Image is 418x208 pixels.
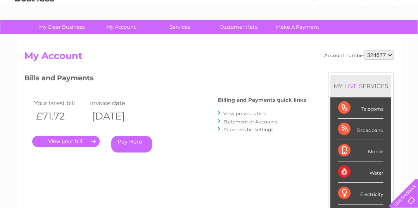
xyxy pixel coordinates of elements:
a: Paperless bill settings [223,127,273,132]
div: Electricity [338,183,383,204]
a: Make A Payment [266,20,330,34]
a: Services [148,20,212,34]
div: MY SERVICES [330,75,391,97]
img: logo.png [15,20,54,44]
th: [DATE] [88,108,144,124]
div: Account number [324,50,394,60]
th: £71.72 [32,108,88,124]
a: 0333 014 3131 [272,4,325,14]
a: Contact [366,33,385,39]
h2: My Account [24,50,394,65]
a: Log out [392,33,411,39]
a: Customer Help [207,20,271,34]
h3: Bills and Payments [24,73,306,86]
a: Water [282,33,296,39]
h4: Billing and Payments quick links [218,97,306,103]
div: Mobile [338,140,383,161]
div: LIVE [343,82,359,90]
a: Pay Here [111,136,152,153]
a: My Account [89,20,153,34]
a: My Clear Business [30,20,94,34]
div: Broadband [338,119,383,140]
a: View previous bills [223,111,266,116]
td: Invoice date [88,98,144,108]
div: Clear Business is a trading name of Verastar Limited (registered in [GEOGRAPHIC_DATA] No. 3667643... [26,4,393,38]
a: Telecoms [323,33,346,39]
a: Energy [301,33,318,39]
a: . [32,136,100,147]
a: Blog [351,33,362,39]
td: Your latest bill [32,98,88,108]
div: Water [338,161,383,183]
a: Statement of Accounts [223,119,278,125]
div: Telecoms [338,97,383,119]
